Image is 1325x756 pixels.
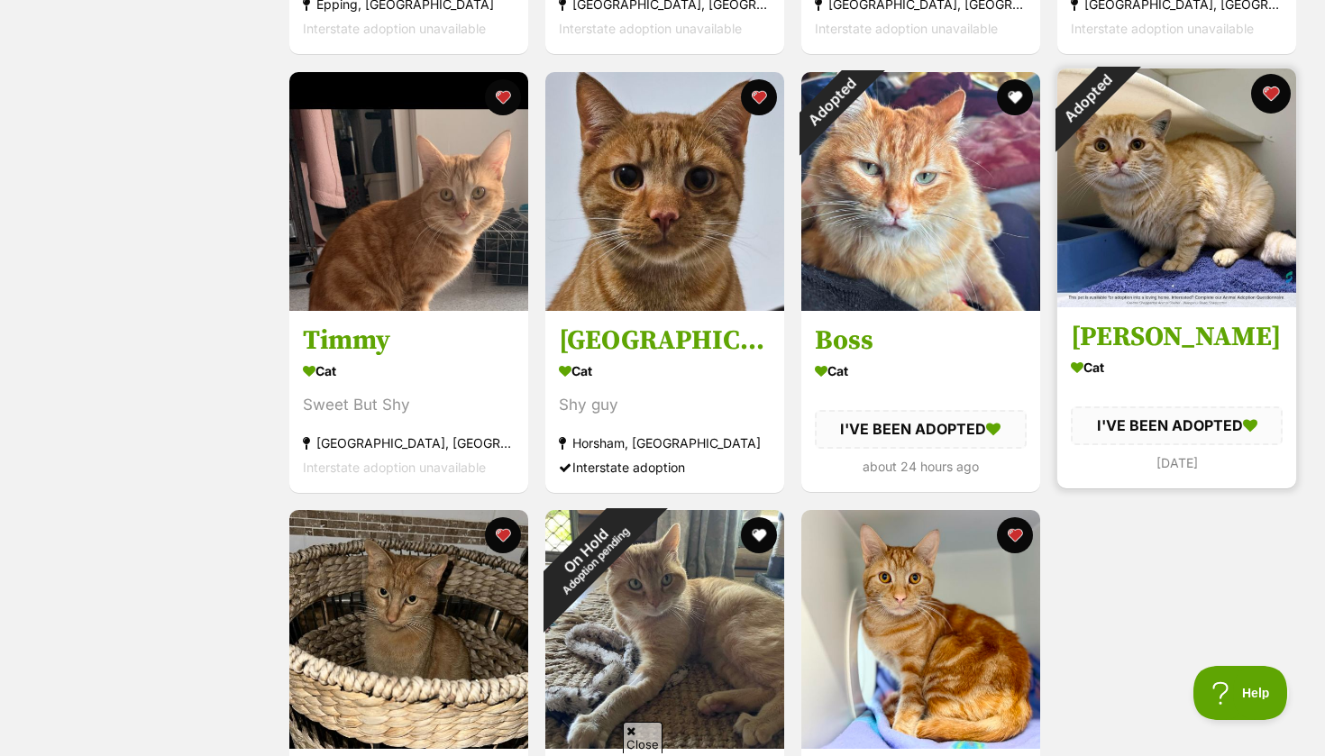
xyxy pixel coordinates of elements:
div: Shy guy [559,393,771,417]
div: [GEOGRAPHIC_DATA], [GEOGRAPHIC_DATA] [303,431,515,455]
img: Timmy [289,72,528,311]
button: favourite [741,79,777,115]
img: Charlie [1057,68,1296,307]
a: Adopted [801,296,1040,314]
span: Interstate adoption unavailable [815,22,998,37]
h3: [GEOGRAPHIC_DATA] [559,323,771,358]
div: Cat [815,358,1027,384]
button: favourite [997,79,1033,115]
div: about 24 hours ago [815,453,1027,478]
h3: Boss [815,323,1027,358]
a: Adopted [1057,293,1296,311]
div: Adopted [1034,45,1141,152]
a: Timmy Cat Sweet But Shy [GEOGRAPHIC_DATA], [GEOGRAPHIC_DATA] Interstate adoption unavailable favo... [289,310,528,493]
button: favourite [485,79,521,115]
img: Bramble [801,510,1040,749]
button: favourite [1251,74,1291,114]
button: favourite [485,517,521,553]
div: Cat [559,358,771,384]
div: I'VE BEEN ADOPTED [815,410,1027,448]
div: Cat [303,358,515,384]
div: [DATE] [1071,450,1283,474]
iframe: Help Scout Beacon - Open [1193,666,1289,720]
div: Sweet But Shy [303,393,515,417]
button: favourite [741,517,777,553]
div: On Hold [511,476,669,633]
span: Interstate adoption unavailable [303,460,486,475]
div: Adopted [778,49,885,156]
span: Adoption pending [560,524,632,597]
img: Garfield [289,510,528,749]
span: Close [623,722,662,753]
div: Horsham, [GEOGRAPHIC_DATA] [559,431,771,455]
a: Boss Cat I'VE BEEN ADOPTED about 24 hours ago favourite [801,310,1040,491]
img: Denver [545,72,784,311]
div: Interstate adoption [559,455,771,479]
div: Cat [1071,354,1283,380]
img: Boss [801,72,1040,311]
div: I'VE BEEN ADOPTED [1071,406,1283,444]
h3: Timmy [303,323,515,358]
a: [GEOGRAPHIC_DATA] Cat Shy guy Horsham, [GEOGRAPHIC_DATA] Interstate adoption favourite [545,310,784,493]
h3: [PERSON_NAME] [1071,320,1283,354]
a: On HoldAdoption pending [545,734,784,752]
span: Interstate adoption unavailable [303,22,486,37]
img: Rocky [545,510,784,749]
span: Interstate adoption unavailable [1071,22,1254,37]
a: [PERSON_NAME] Cat I'VE BEEN ADOPTED [DATE] favourite [1057,306,1296,487]
span: Interstate adoption unavailable [559,22,742,37]
button: favourite [997,517,1033,553]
